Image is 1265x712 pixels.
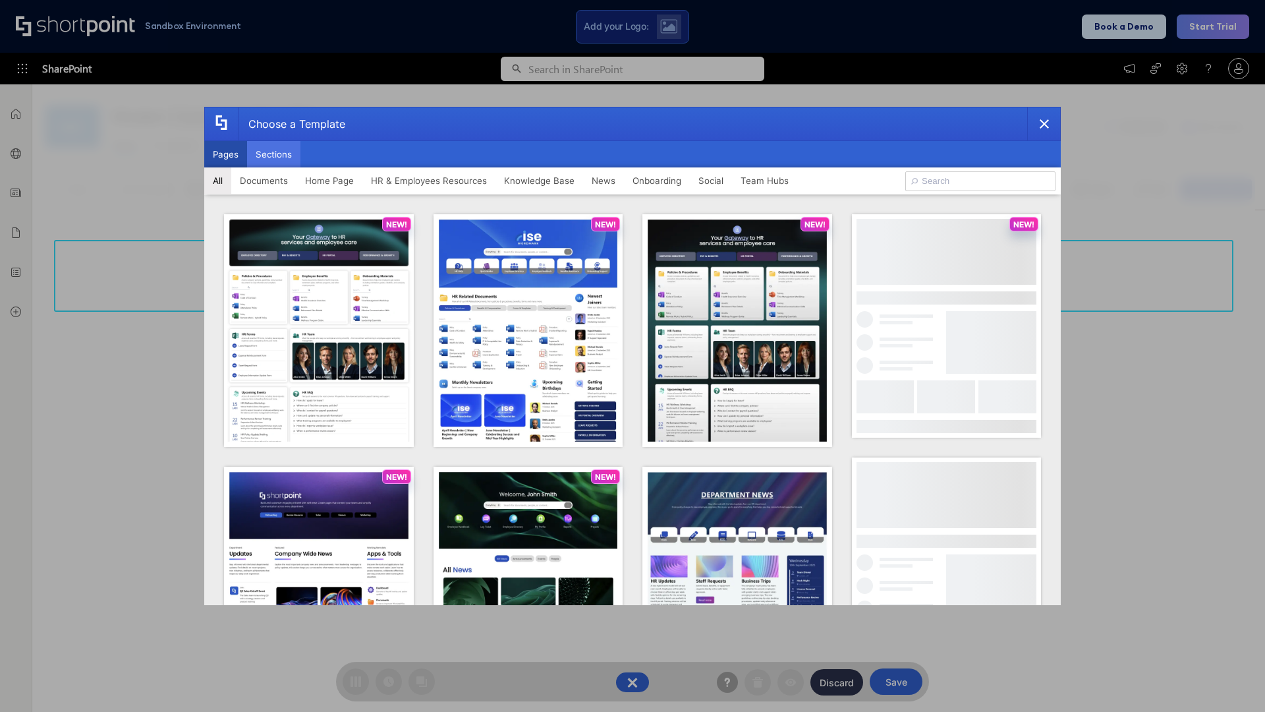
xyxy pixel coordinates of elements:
button: Pages [204,141,247,167]
button: Home Page [296,167,362,194]
p: NEW! [386,472,407,482]
button: Onboarding [624,167,690,194]
button: Social [690,167,732,194]
button: Knowledge Base [495,167,583,194]
div: template selector [204,107,1061,605]
p: NEW! [386,220,407,229]
button: All [204,167,231,194]
button: News [583,167,624,194]
button: Team Hubs [732,167,797,194]
p: NEW! [595,220,616,229]
p: NEW! [1013,220,1034,229]
p: NEW! [804,220,826,229]
iframe: Chat Widget [1028,559,1265,712]
button: HR & Employees Resources [362,167,495,194]
input: Search [905,171,1055,191]
button: Documents [231,167,296,194]
p: NEW! [595,472,616,482]
button: Sections [247,141,300,167]
div: Choose a Template [238,107,345,140]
